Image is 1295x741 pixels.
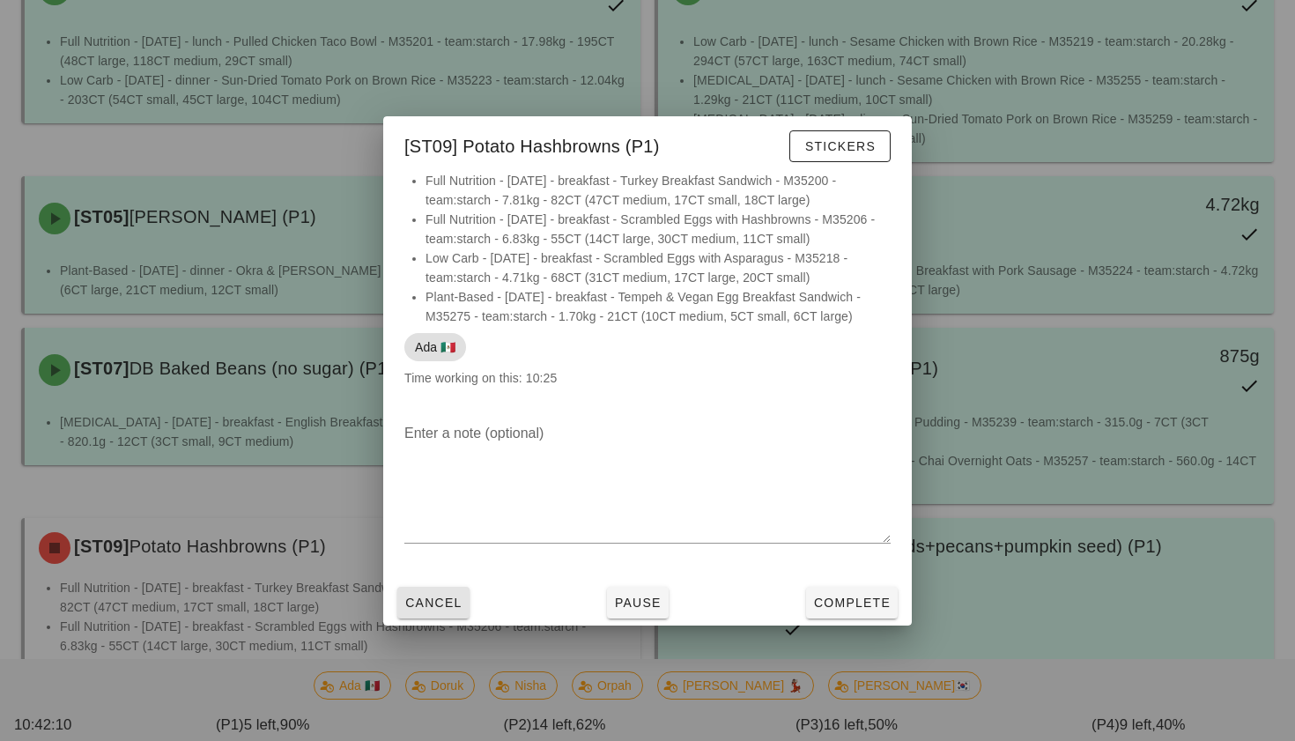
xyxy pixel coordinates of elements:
[425,248,891,287] li: Low Carb - [DATE] - breakfast - Scrambled Eggs with Asparagus - M35218 - team:starch - 4.71kg - 6...
[804,139,876,153] span: Stickers
[404,596,462,610] span: Cancel
[607,587,669,619] button: Pause
[425,210,891,248] li: Full Nutrition - [DATE] - breakfast - Scrambled Eggs with Hashbrowns - M35206 - team:starch - 6.8...
[397,587,470,619] button: Cancel
[425,287,891,326] li: Plant-Based - [DATE] - breakfast - Tempeh & Vegan Egg Breakfast Sandwich - M35275 - team:starch -...
[383,171,912,405] div: Time working on this: 10:25
[813,596,891,610] span: Complete
[425,171,891,210] li: Full Nutrition - [DATE] - breakfast - Turkey Breakfast Sandwich - M35200 - team:starch - 7.81kg -...
[614,596,662,610] span: Pause
[806,587,898,619] button: Complete
[415,333,455,361] span: Ada 🇲🇽
[383,116,912,171] div: [ST09] Potato Hashbrowns (P1)
[789,130,891,162] button: Stickers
